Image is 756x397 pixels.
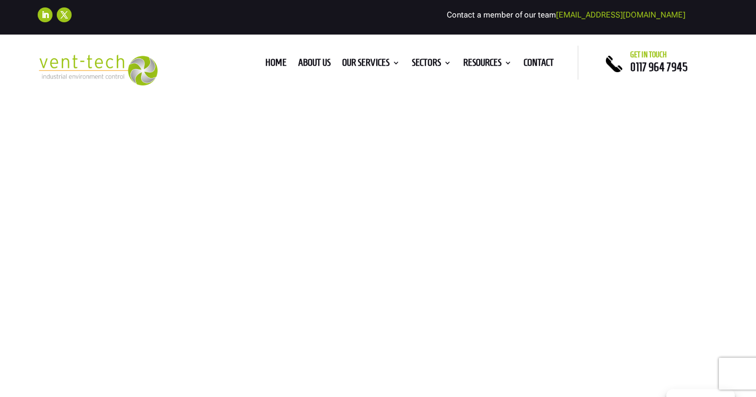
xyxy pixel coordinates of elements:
[630,50,667,59] span: Get in touch
[57,7,72,22] a: Follow on X
[38,55,158,85] img: 2023-09-27T08_35_16.549ZVENT-TECH---Clear-background
[524,59,554,71] a: Contact
[298,59,331,71] a: About us
[556,10,685,20] a: [EMAIL_ADDRESS][DOMAIN_NAME]
[265,59,286,71] a: Home
[447,10,685,20] span: Contact a member of our team
[412,59,451,71] a: Sectors
[38,7,53,22] a: Follow on LinkedIn
[463,59,512,71] a: Resources
[342,59,400,71] a: Our Services
[630,61,688,73] a: 0117 964 7945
